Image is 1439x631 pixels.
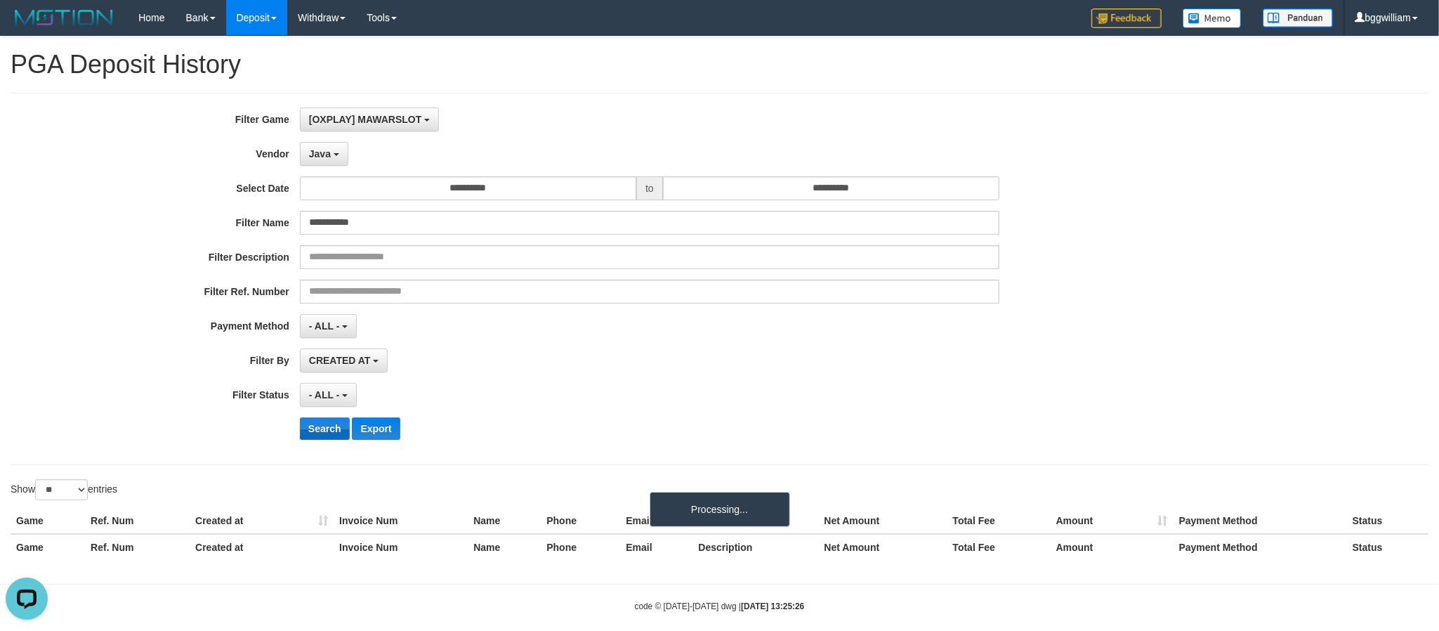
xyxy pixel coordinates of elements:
th: Game [11,508,85,534]
th: Game [11,534,85,560]
th: Email [620,534,692,560]
th: Invoice Num [334,534,468,560]
th: Net Amount [819,508,947,534]
span: - ALL - [309,389,340,401]
button: [OXPLAY] MAWARSLOT [300,108,439,131]
th: Phone [541,534,620,560]
button: - ALL - [300,314,357,338]
button: Open LiveChat chat widget [6,6,48,48]
th: Description [692,534,818,560]
img: MOTION_logo.png [11,7,117,28]
th: Payment Method [1174,508,1347,534]
th: Phone [541,508,620,534]
button: Java [300,142,348,166]
small: code © [DATE]-[DATE] dwg | [635,601,805,611]
th: Name [468,534,541,560]
span: Java [309,148,331,160]
label: Show entries [11,479,117,500]
span: to [636,176,663,200]
th: Ref. Num [85,534,190,560]
th: Total Fee [947,508,1051,534]
span: [OXPLAY] MAWARSLOT [309,114,422,125]
strong: [DATE] 13:25:26 [741,601,804,611]
th: Created at [190,508,334,534]
div: Processing... [650,492,790,527]
button: - ALL - [300,383,357,407]
span: - ALL - [309,320,340,332]
th: Total Fee [947,534,1051,560]
th: Invoice Num [334,508,468,534]
button: Export [352,417,400,440]
th: Status [1347,508,1428,534]
th: Ref. Num [85,508,190,534]
th: Amount [1051,534,1174,560]
th: Name [468,508,541,534]
img: Button%20Memo.svg [1183,8,1242,28]
h1: PGA Deposit History [11,51,1428,79]
th: Email [620,508,692,534]
img: panduan.png [1263,8,1333,27]
select: Showentries [35,479,88,500]
th: Created at [190,534,334,560]
button: CREATED AT [300,349,388,372]
span: CREATED AT [309,355,371,366]
th: Status [1347,534,1428,560]
th: Payment Method [1174,534,1347,560]
th: Net Amount [819,534,947,560]
button: Search [300,417,350,440]
th: Amount [1051,508,1174,534]
img: Feedback.jpg [1091,8,1162,28]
